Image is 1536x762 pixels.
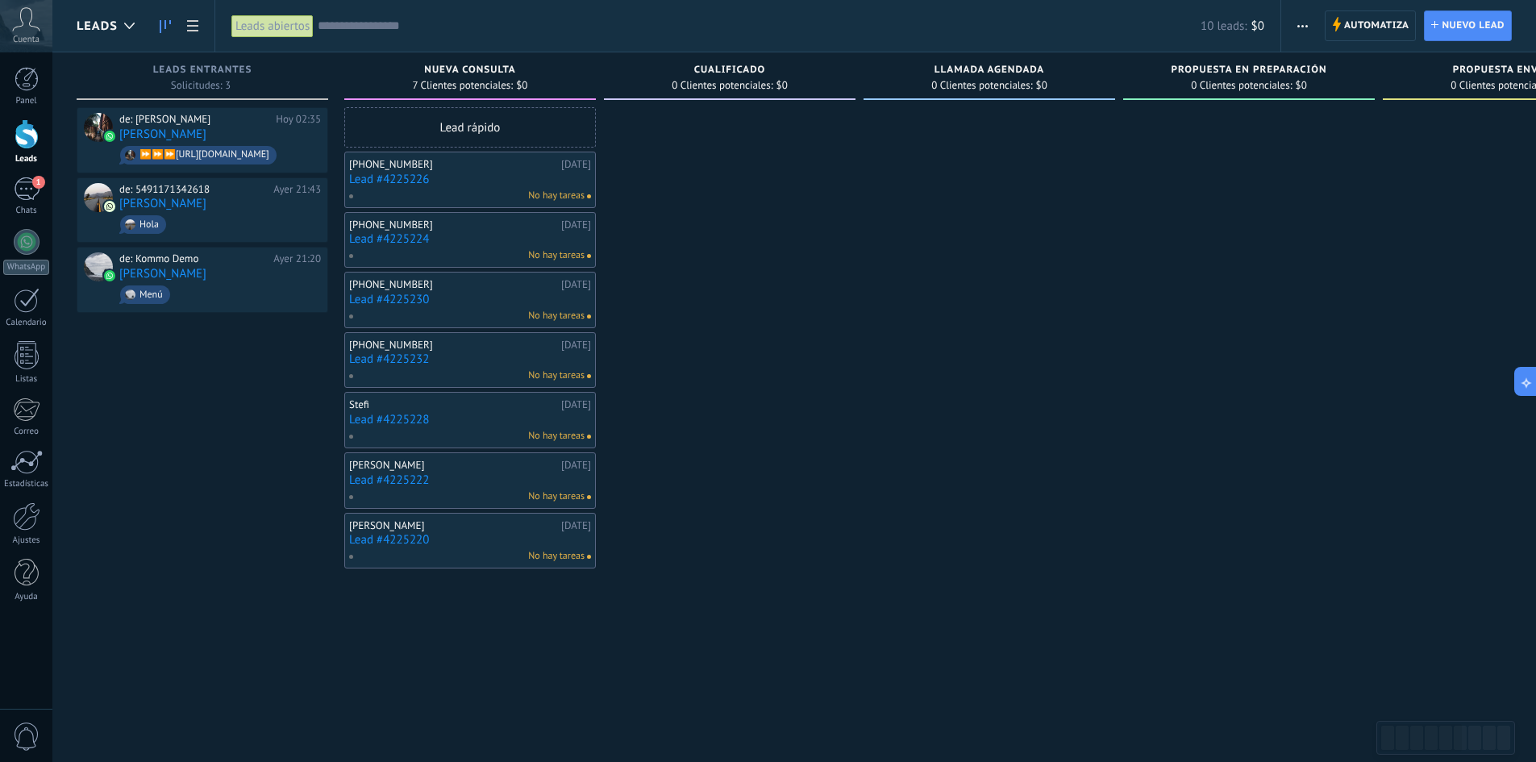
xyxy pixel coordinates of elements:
[587,314,591,319] span: No hay nada asignado
[84,183,113,212] div: Victor Manuel
[3,154,50,164] div: Leads
[349,473,591,487] a: Lead #4225222
[1442,11,1505,40] span: Nuevo lead
[349,413,591,427] a: Lead #4225228
[349,232,591,246] a: Lead #4225224
[104,131,115,142] img: waba.svg
[561,339,591,352] div: [DATE]
[119,252,268,265] div: de: Kommo Demo
[3,592,50,602] div: Ayuda
[1325,10,1417,41] a: Automatiza
[3,318,50,328] div: Calendario
[1191,81,1292,90] span: 0 Clientes potenciales:
[561,219,591,231] div: [DATE]
[561,459,591,472] div: [DATE]
[153,65,252,76] span: Leads Entrantes
[1296,81,1307,90] span: $0
[119,267,206,281] a: [PERSON_NAME]
[587,435,591,439] span: No hay nada asignado
[3,374,50,385] div: Listas
[349,293,591,306] a: Lead #4225230
[3,260,49,275] div: WhatsApp
[349,158,557,171] div: [PHONE_NUMBER]
[1344,11,1409,40] span: Automatiza
[528,369,585,383] span: No hay tareas
[273,183,321,196] div: Ayer 21:43
[104,270,115,281] img: waba.svg
[3,535,50,546] div: Ajustes
[119,127,206,141] a: [PERSON_NAME]
[528,429,585,443] span: No hay tareas
[561,158,591,171] div: [DATE]
[587,254,591,258] span: No hay nada asignado
[84,113,113,142] div: Angel Leal
[273,252,321,265] div: Ayer 21:20
[612,65,847,78] div: Cualificado
[104,201,115,212] img: com.amocrm.amocrmwa.svg
[77,19,118,34] span: Leads
[84,252,113,281] div: lucia
[13,35,40,45] span: Cuenta
[349,339,557,352] div: [PHONE_NUMBER]
[516,81,527,90] span: $0
[528,489,585,504] span: No hay tareas
[1172,65,1327,76] span: Propuesta en preparación
[413,81,514,90] span: 7 Clientes potenciales:
[528,309,585,323] span: No hay tareas
[179,10,206,42] a: Lista
[119,113,270,126] div: de: [PERSON_NAME]
[694,65,766,76] span: Cualificado
[119,183,268,196] div: de: 5491171342618
[119,197,206,210] a: [PERSON_NAME]
[587,194,591,198] span: No hay nada asignado
[349,398,557,411] div: Stefi
[349,459,557,472] div: [PERSON_NAME]
[231,15,314,38] div: Leads abiertos
[3,427,50,437] div: Correo
[349,278,557,291] div: [PHONE_NUMBER]
[672,81,772,90] span: 0 Clientes potenciales:
[931,81,1032,90] span: 0 Clientes potenciales:
[776,81,788,90] span: $0
[139,219,159,231] div: Hola
[587,374,591,378] span: No hay nada asignado
[3,479,50,489] div: Estadísticas
[1424,10,1512,41] a: Nuevo lead
[561,398,591,411] div: [DATE]
[561,519,591,532] div: [DATE]
[1291,10,1314,41] button: Más
[3,96,50,106] div: Panel
[561,278,591,291] div: [DATE]
[3,206,50,216] div: Chats
[1201,19,1247,34] span: 10 leads:
[349,219,557,231] div: [PHONE_NUMBER]
[587,555,591,559] span: No hay nada asignado
[528,189,585,203] span: No hay tareas
[276,113,321,126] div: Hoy 02:35
[349,173,591,186] a: Lead #4225226
[935,65,1044,76] span: Llamada agendada
[344,107,596,148] div: Lead rápido
[171,81,231,90] span: Solicitudes: 3
[152,10,179,42] a: Leads
[1131,65,1367,78] div: Propuesta en preparación
[32,176,45,189] span: 1
[872,65,1107,78] div: Llamada agendada
[528,248,585,263] span: No hay tareas
[352,65,588,78] div: Nueva consulta
[139,149,269,160] div: ⏩⏩⏩[URL][DOMAIN_NAME]
[349,352,591,366] a: Lead #4225232
[85,65,320,78] div: Leads Entrantes
[349,519,557,532] div: [PERSON_NAME]
[424,65,515,76] span: Nueva consulta
[1251,19,1264,34] span: $0
[139,289,163,301] div: Menú
[528,549,585,564] span: No hay tareas
[587,495,591,499] span: No hay nada asignado
[1036,81,1047,90] span: $0
[349,533,591,547] a: Lead #4225220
